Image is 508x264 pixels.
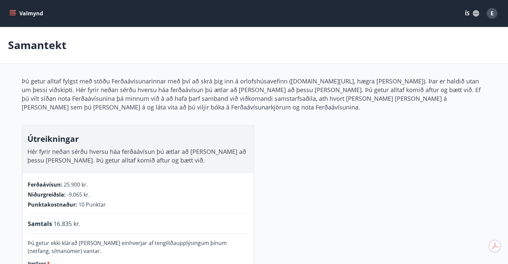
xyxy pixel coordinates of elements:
[484,5,500,21] button: E
[22,77,487,111] p: Þú getur alltaf fylgst með stöðu Ferðaávísunarinnar með því að skrá þig inn á orlofshúsavefinn ([...
[461,7,483,19] button: ÍS
[491,10,494,17] span: E
[53,219,80,228] span: 16.835 kr.
[64,181,88,188] span: 25.900 kr.
[27,148,246,164] span: Hér fyrir neðan sérðu hversu háa ferðaávísun þú ætlar að [PERSON_NAME] að þessu [PERSON_NAME]. Þú...
[27,133,248,145] h3: Útreikningar
[28,219,52,228] span: Samtals
[28,201,77,208] span: Punktakostnaður :
[28,181,62,188] span: Ferðaávísun :
[8,7,46,19] button: menu
[67,191,90,198] span: -9.065 kr.
[28,191,66,198] span: Niðurgreiðsla :
[28,239,227,255] span: Þú getur ekki klárað [PERSON_NAME] einhverjar af tengiliðaupplýsingum þínum (netfang, símanúmer) ...
[78,201,106,208] span: 10 Punktar
[8,38,66,52] p: Samantekt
